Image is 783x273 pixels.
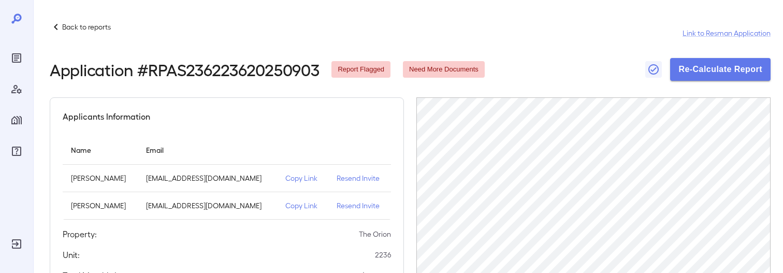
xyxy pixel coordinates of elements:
th: Name [63,135,138,165]
button: Close Report [645,61,662,78]
div: Log Out [8,236,25,252]
p: [EMAIL_ADDRESS][DOMAIN_NAME] [146,200,269,211]
h5: Applicants Information [63,110,150,123]
span: Need More Documents [403,65,485,75]
th: Email [138,135,277,165]
p: The Orion [359,229,391,239]
p: [EMAIL_ADDRESS][DOMAIN_NAME] [146,173,269,183]
a: Link to Resman Application [683,28,771,38]
h5: Unit: [63,249,80,261]
div: Reports [8,50,25,66]
p: 2236 [375,250,391,260]
button: Re-Calculate Report [670,58,771,81]
span: Report Flagged [331,65,390,75]
table: simple table [63,135,391,220]
p: Back to reports [62,22,111,32]
h2: Application # RPAS236223620250903 [50,60,319,79]
div: Manage Users [8,81,25,97]
p: Resend Invite [337,173,383,183]
p: [PERSON_NAME] [71,200,129,211]
p: [PERSON_NAME] [71,173,129,183]
h5: Property: [63,228,97,240]
p: Copy Link [285,200,320,211]
div: FAQ [8,143,25,160]
p: Copy Link [285,173,320,183]
div: Manage Properties [8,112,25,128]
p: Resend Invite [337,200,383,211]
